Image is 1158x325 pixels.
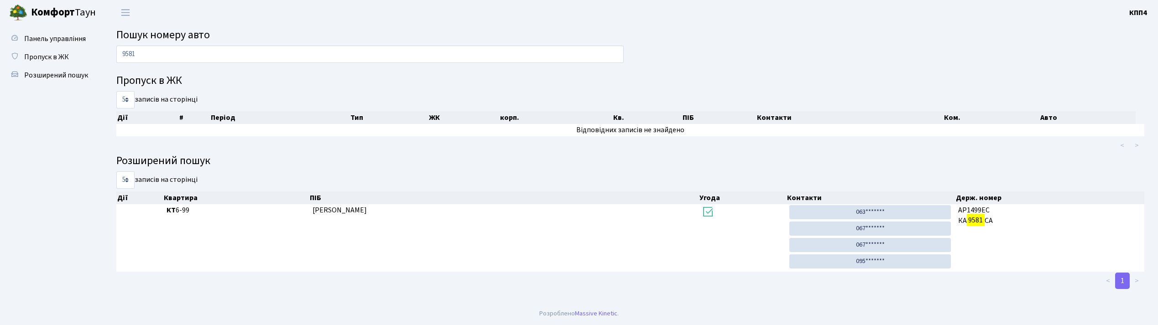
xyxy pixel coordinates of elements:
[612,111,682,124] th: Кв.
[349,111,428,124] th: Тип
[5,66,96,84] a: Розширений пошук
[24,70,88,80] span: Розширений пошук
[428,111,499,124] th: ЖК
[5,30,96,48] a: Панель управління
[116,191,163,204] th: Дії
[682,111,756,124] th: ПІБ
[116,111,178,124] th: Дії
[178,111,210,124] th: #
[24,34,86,44] span: Панель управління
[116,46,624,63] input: Пошук
[116,27,210,43] span: Пошук номеру авто
[116,171,135,189] select: записів на сторінці
[24,52,69,62] span: Пропуск в ЖК
[756,111,943,124] th: Контакти
[1039,111,1135,124] th: Авто
[116,124,1144,136] td: Відповідних записів не знайдено
[699,191,786,204] th: Угода
[116,74,1144,88] h4: Пропуск в ЖК
[116,91,135,108] select: записів на сторінці
[943,111,1040,124] th: Ком.
[958,205,1141,226] span: АР1499ЕС КА СА
[499,111,612,124] th: корп.
[575,309,617,318] a: Massive Kinetic
[539,309,619,319] div: Розроблено .
[31,5,96,21] span: Таун
[116,91,198,108] label: записів на сторінці
[210,111,349,124] th: Період
[116,155,1144,168] h4: Розширений пошук
[1115,273,1130,289] a: 1
[313,205,367,215] span: [PERSON_NAME]
[786,191,955,204] th: Контакти
[1129,8,1147,18] b: КПП4
[955,191,1145,204] th: Держ. номер
[1129,7,1147,18] a: КПП4
[5,48,96,66] a: Пропуск в ЖК
[31,5,75,20] b: Комфорт
[167,205,305,216] span: 6-99
[167,205,176,215] b: КТ
[163,191,309,204] th: Квартира
[114,5,137,20] button: Переключити навігацію
[9,4,27,22] img: logo.png
[967,214,984,227] mark: 9581
[309,191,699,204] th: ПІБ
[116,171,198,189] label: записів на сторінці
